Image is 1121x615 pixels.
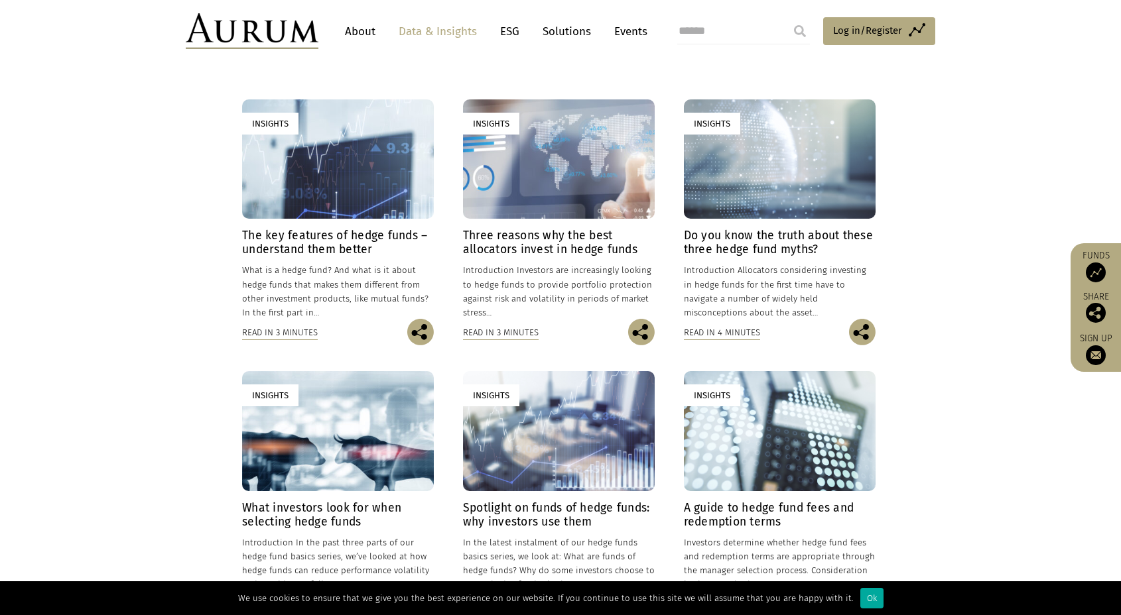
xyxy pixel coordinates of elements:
p: Introduction In the past three parts of our hedge fund basics series, we’ve looked at how hedge f... [242,535,434,592]
div: Insights [463,113,519,135]
input: Submit [787,18,813,44]
h4: Three reasons why the best allocators invest in hedge funds [463,229,655,256]
div: Insights [684,113,740,135]
h4: A guide to hedge fund fees and redemption terms [684,501,876,529]
img: Sign up to our newsletter [1086,345,1106,365]
p: Investors determine whether hedge fund fees and redemption terms are appropriate through the mana... [684,535,876,592]
p: In the latest instalment of our hedge funds basics series, we look at: What are funds of hedge fu... [463,535,655,592]
a: Data & Insights [392,19,484,44]
div: Ok [860,588,884,608]
img: Share this post [1086,303,1106,323]
p: What is a hedge fund? And what is it about hedge funds that makes them different from other inves... [242,263,434,319]
img: Aurum [186,13,318,49]
a: Sign up [1077,333,1114,365]
div: Share [1077,292,1114,323]
img: Share this post [849,319,876,345]
a: ESG [494,19,526,44]
a: Insights Do you know the truth about these three hedge fund myths? Introduction Allocators consid... [684,99,876,319]
img: Share this post [628,319,655,345]
a: Insights The key features of hedge funds – understand them better What is a hedge fund? And what ... [242,99,434,319]
a: About [338,19,382,44]
div: Insights [463,384,519,406]
h4: The key features of hedge funds – understand them better [242,229,434,256]
p: Introduction Investors are increasingly looking to hedge funds to provide portfolio protection ag... [463,263,655,319]
a: Events [608,19,647,44]
h4: Spotlight on funds of hedge funds: why investors use them [463,501,655,529]
a: Funds [1077,250,1114,282]
a: Insights Three reasons why the best allocators invest in hedge funds Introduction Investors are i... [463,99,655,319]
div: Read in 3 minutes [463,325,539,340]
span: Log in/Register [833,23,902,38]
div: Insights [242,384,298,406]
a: Insights What investors look for when selecting hedge funds Introduction In the past three parts ... [242,371,434,591]
a: Log in/Register [823,17,935,45]
div: Read in 3 minutes [242,325,318,340]
h4: What investors look for when selecting hedge funds [242,501,434,529]
a: Solutions [536,19,598,44]
img: Share this post [407,319,434,345]
p: Introduction Allocators considering investing in hedge funds for the first time have to navigate ... [684,263,876,319]
div: Insights [684,384,740,406]
a: Insights A guide to hedge fund fees and redemption terms Investors determine whether hedge fund f... [684,371,876,591]
a: Insights Spotlight on funds of hedge funds: why investors use them In the latest instalment of ou... [463,371,655,591]
img: Access Funds [1086,262,1106,282]
div: Insights [242,113,298,135]
h4: Do you know the truth about these three hedge fund myths? [684,229,876,256]
div: Read in 4 minutes [684,325,760,340]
